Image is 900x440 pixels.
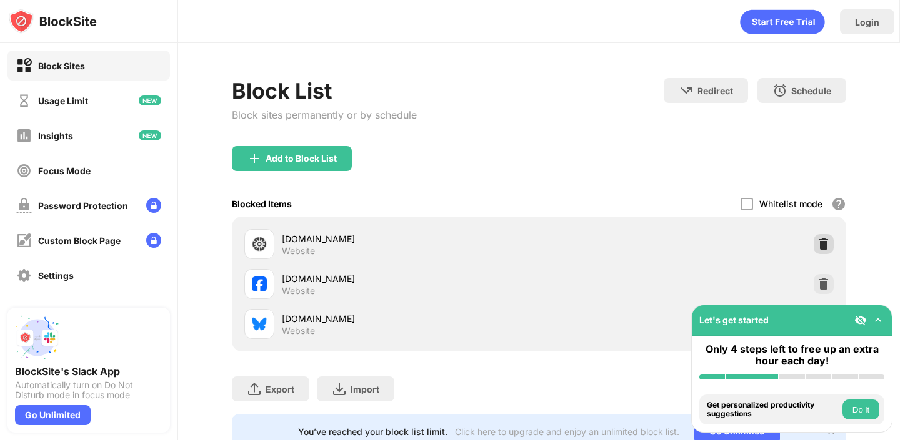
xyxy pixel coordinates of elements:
[139,130,161,140] img: new-icon.svg
[759,198,822,209] div: Whitelist mode
[282,285,315,296] div: Website
[298,426,447,437] div: You’ve reached your block list limit.
[252,276,267,291] img: favicons
[282,245,315,257] div: Website
[707,401,839,419] div: Get personalized productivity suggestions
[16,163,32,178] img: focus-off.svg
[146,233,161,248] img: lock-menu.svg
[740,9,825,34] div: animation
[266,384,294,394] div: Export
[16,93,32,109] img: time-usage-off.svg
[854,314,867,326] img: eye-not-visible.svg
[16,268,32,283] img: settings-off.svg
[855,17,879,27] div: Login
[252,237,267,252] img: favicons
[232,198,292,209] div: Blocked Items
[232,109,417,121] div: Block sites permanently or by schedule
[699,343,884,367] div: Only 4 steps left to free up an extra hour each day!
[15,365,162,378] div: BlockSite's Slack App
[351,384,379,394] div: Import
[9,9,97,34] img: logo-blocksite.svg
[282,312,539,325] div: [DOMAIN_NAME]
[15,315,60,360] img: push-slack.svg
[872,314,884,326] img: omni-setup-toggle.svg
[139,95,161,105] img: new-icon.svg
[38,95,88,106] div: Usage Limit
[38,235,121,246] div: Custom Block Page
[282,272,539,285] div: [DOMAIN_NAME]
[38,165,91,176] div: Focus Mode
[38,200,128,211] div: Password Protection
[16,58,32,74] img: block-on.svg
[697,86,733,96] div: Redirect
[282,232,539,245] div: [DOMAIN_NAME]
[16,198,32,213] img: password-protection-off.svg
[282,325,315,336] div: Website
[38,61,85,71] div: Block Sites
[252,316,267,331] img: favicons
[266,154,337,164] div: Add to Block List
[15,405,91,425] div: Go Unlimited
[38,270,74,281] div: Settings
[16,233,32,248] img: customize-block-page-off.svg
[791,86,831,96] div: Schedule
[38,130,73,141] div: Insights
[842,399,879,419] button: Do it
[16,128,32,144] img: insights-off.svg
[699,315,769,325] div: Let's get started
[15,380,162,400] div: Automatically turn on Do Not Disturb mode in focus mode
[146,198,161,213] img: lock-menu.svg
[455,426,679,437] div: Click here to upgrade and enjoy an unlimited block list.
[232,78,417,104] div: Block List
